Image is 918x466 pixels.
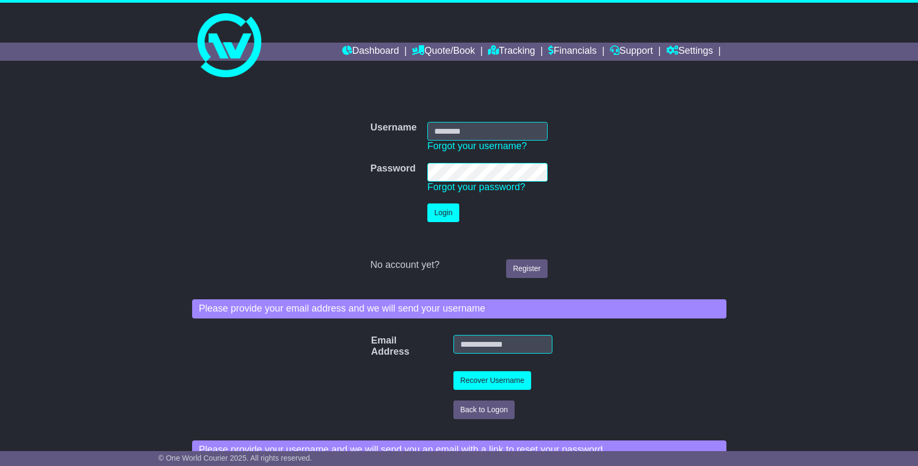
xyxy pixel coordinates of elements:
a: Register [506,259,548,278]
div: No account yet? [370,259,548,271]
label: Password [370,163,416,175]
label: Username [370,122,417,134]
a: Support [610,43,653,61]
a: Dashboard [342,43,399,61]
a: Financials [548,43,597,61]
div: Please provide your username and we will send you an email with a link to reset your password [192,440,726,460]
label: Email Address [366,335,385,358]
button: Back to Logon [453,400,515,419]
a: Forgot your password? [427,182,525,192]
a: Tracking [488,43,535,61]
a: Quote/Book [412,43,475,61]
div: Please provide your email address and we will send your username [192,299,726,318]
button: Recover Username [453,371,532,390]
span: © One World Courier 2025. All rights reserved. [159,454,312,462]
a: Forgot your username? [427,141,527,151]
button: Login [427,203,459,222]
a: Settings [666,43,713,61]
